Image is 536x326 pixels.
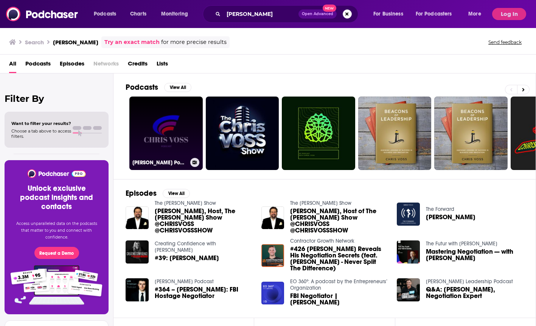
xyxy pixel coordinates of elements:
span: Open Advanced [302,12,333,16]
a: EpisodesView All [126,189,190,198]
span: Choose a tab above to access filters. [11,128,71,139]
img: Chris Voss, Host of The Chris Voss Show @CHRISVOSS @CHRISVOSSSHOW [261,206,284,229]
span: Q&A: [PERSON_NAME], Negotiation Expert [426,286,524,299]
h2: Filter By [5,93,109,104]
h3: Search [25,39,44,46]
button: Send feedback [486,39,524,45]
a: Mastering Negotiation — with Chris Voss [426,248,524,261]
h2: Episodes [126,189,157,198]
a: Try an exact match [104,38,160,47]
img: Mastering Negotiation — with Chris Voss [397,240,420,264]
button: View All [163,189,190,198]
a: [PERSON_NAME] Podcast [129,97,203,170]
span: [PERSON_NAME] [426,214,475,220]
img: Chris Voss, Host, The Chris Voss Show @CHRISVOSS @CHRISVOSSSHOW [126,206,149,229]
img: #39: Chris Voss [126,240,149,264]
img: Chris Voss [397,203,420,226]
button: Request a Demo [34,247,79,259]
img: #364 – Chris Voss: FBI Hostage Negotiator [126,278,149,301]
img: Podchaser - Follow, Share and Rate Podcasts [27,169,86,178]
input: Search podcasts, credits, & more... [224,8,298,20]
span: Charts [130,9,146,19]
span: Mastering Negotiation — with [PERSON_NAME] [426,248,524,261]
a: Podcasts [25,58,51,73]
a: PodcastsView All [126,83,191,92]
button: open menu [89,8,126,20]
a: Craig Groeschel Leadership Podcast [426,278,513,285]
img: Podchaser - Follow, Share and Rate Podcasts [6,7,79,21]
h3: [PERSON_NAME] [53,39,98,46]
span: More [468,9,481,19]
div: Search podcasts, credits, & more... [210,5,365,23]
a: #364 – Chris Voss: FBI Hostage Negotiator [155,286,252,299]
a: #39: Chris Voss [155,255,219,261]
span: FBI Negotiator | [PERSON_NAME] [290,293,388,306]
img: Pro Features [8,265,105,305]
a: The Forward [426,206,454,212]
span: [PERSON_NAME], Host, The [PERSON_NAME] Show @CHRISVOSS @CHRISVOSSSHOW [155,208,252,234]
h3: Unlock exclusive podcast insights and contacts [14,184,99,211]
h2: Podcasts [126,83,158,92]
a: All [9,58,16,73]
span: [PERSON_NAME], Host of The [PERSON_NAME] Show @CHRISVOSS @CHRISVOSSSHOW [290,208,388,234]
button: open menu [411,8,463,20]
button: open menu [463,8,491,20]
h3: [PERSON_NAME] Podcast [132,159,187,166]
a: Credits [128,58,148,73]
a: EO 360°: A podcast by the Entrepreneurs’ Organization [290,278,387,291]
p: Access unparalleled data on the podcasts that matter to you and connect with confidence. [14,220,99,241]
button: Log In [492,8,526,20]
a: Creating Confidence with Heather Monahan [155,240,216,253]
button: View All [164,83,191,92]
span: For Podcasters [416,9,452,19]
a: #426 Chris Voss Reveals His Negotiation Secrets (feat. Chris Voss - Never Split The Difference) [290,246,388,271]
span: Networks [93,58,119,73]
a: Charts [125,8,151,20]
span: #39: [PERSON_NAME] [155,255,219,261]
a: Episodes [60,58,84,73]
span: Want to filter your results? [11,121,71,126]
img: Q&A: Chris Voss, Negotiation Expert [397,278,420,301]
a: The Futur with Chris Do [426,240,497,247]
button: Open AdvancedNew [298,9,337,19]
a: Lex Fridman Podcast [155,278,214,285]
a: Contractor Growth Network [290,238,354,244]
img: #426 Chris Voss Reveals His Negotiation Secrets (feat. Chris Voss - Never Split The Difference) [261,244,284,267]
a: Lists [157,58,168,73]
span: New [323,5,336,12]
a: FBI Negotiator | Chris Voss [290,293,388,306]
button: open menu [156,8,198,20]
a: Q&A: Chris Voss, Negotiation Expert [426,286,524,299]
img: FBI Negotiator | Chris Voss [261,282,284,305]
a: Chris Voss, Host of The Chris Voss Show @CHRISVOSS @CHRISVOSSSHOW [290,208,388,234]
span: #426 [PERSON_NAME] Reveals His Negotiation Secrets (feat. [PERSON_NAME] - Never Split The Differe... [290,246,388,271]
span: Monitoring [161,9,188,19]
span: For Business [373,9,403,19]
span: for more precise results [161,38,227,47]
a: The Rick Smith Show [155,200,216,206]
button: open menu [368,8,413,20]
span: Podcasts [94,9,116,19]
span: #364 – [PERSON_NAME]: FBI Hostage Negotiator [155,286,252,299]
a: Chris Voss [426,214,475,220]
a: Chris Voss, Host, The Chris Voss Show @CHRISVOSS @CHRISVOSSSHOW [155,208,252,234]
a: The Rick Smith Show [290,200,351,206]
